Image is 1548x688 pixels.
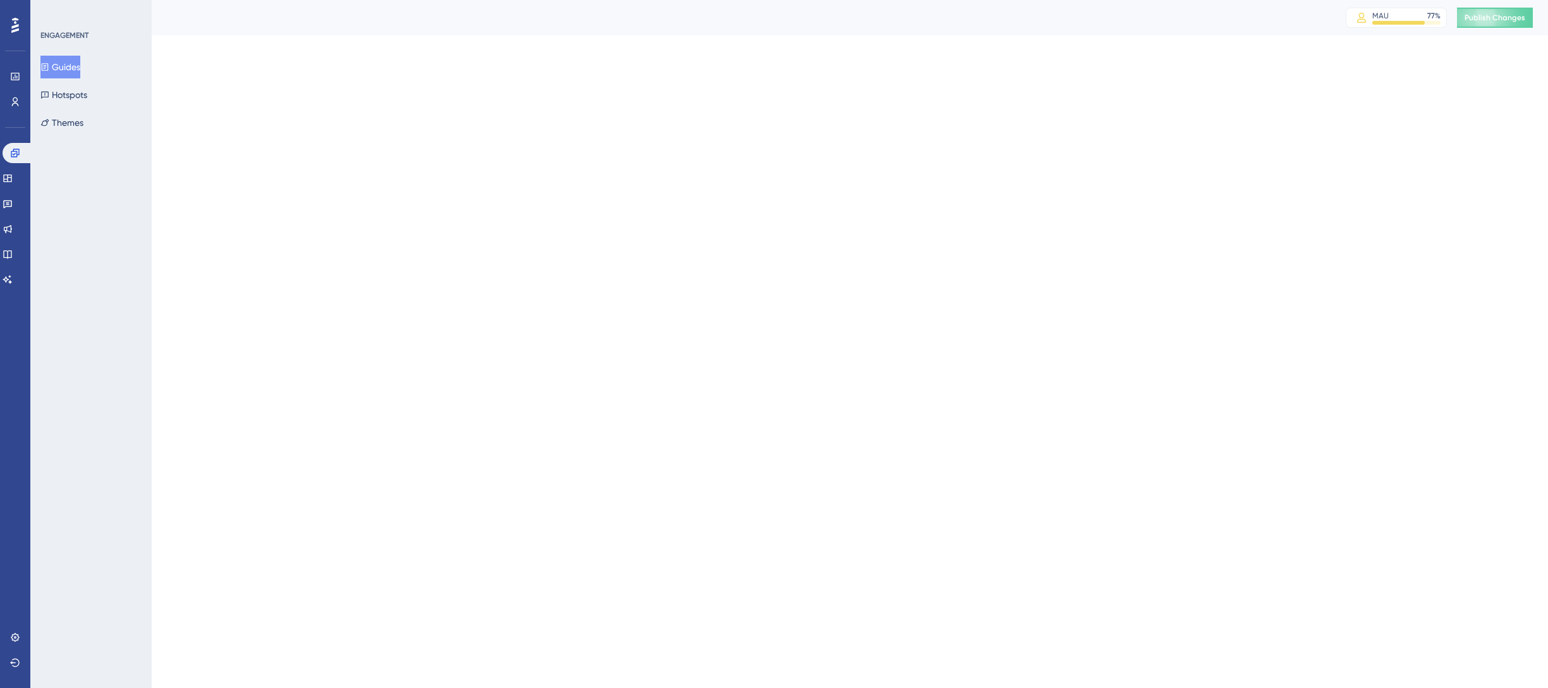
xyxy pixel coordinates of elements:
[1427,11,1441,21] div: 77 %
[40,83,87,106] button: Hotspots
[1457,8,1533,28] button: Publish Changes
[40,56,80,78] button: Guides
[1372,11,1389,21] div: MAU
[40,30,88,40] div: ENGAGEMENT
[1465,13,1525,23] span: Publish Changes
[40,111,83,134] button: Themes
